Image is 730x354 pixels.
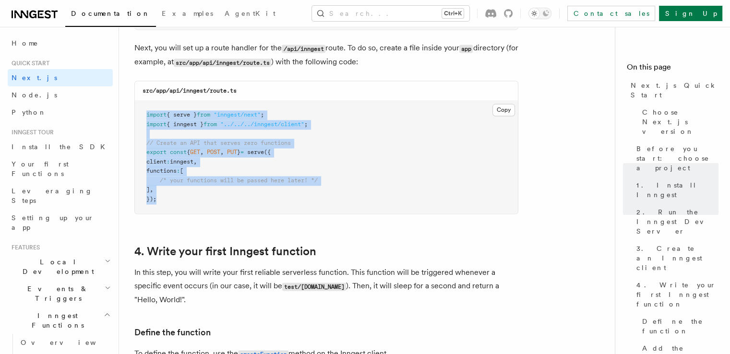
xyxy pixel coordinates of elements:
[633,240,718,276] a: 3. Create an Inngest client
[627,77,718,104] a: Next.js Quick Start
[638,313,718,340] a: Define the function
[282,283,346,291] code: test/[DOMAIN_NAME]
[190,149,200,155] span: GET
[636,144,718,173] span: Before you start: choose a project
[633,203,718,240] a: 2. Run the Inngest Dev Server
[187,149,190,155] span: {
[459,45,473,53] code: app
[264,149,271,155] span: ({
[240,149,244,155] span: =
[8,35,113,52] a: Home
[528,8,551,19] button: Toggle dark mode
[220,121,304,128] span: "../../../inngest/client"
[442,9,464,18] kbd: Ctrl+K
[177,167,180,174] span: :
[170,149,187,155] span: const
[162,10,213,17] span: Examples
[150,186,153,193] span: ,
[170,158,193,165] span: inngest
[8,104,113,121] a: Python
[8,138,113,155] a: Install the SDK
[8,244,40,251] span: Features
[8,69,113,86] a: Next.js
[193,158,197,165] span: ,
[8,253,113,280] button: Local Development
[207,149,220,155] span: POST
[247,149,264,155] span: serve
[203,121,217,128] span: from
[636,244,718,272] span: 3. Create an Inngest client
[312,6,469,21] button: Search...Ctrl+K
[8,209,113,236] a: Setting up your app
[200,149,203,155] span: ,
[197,111,210,118] span: from
[146,158,167,165] span: client
[631,81,718,100] span: Next.js Quick Start
[12,160,69,177] span: Your first Functions
[567,6,655,21] a: Contact sales
[12,91,57,99] span: Node.js
[146,167,177,174] span: functions
[8,59,49,67] span: Quick start
[219,3,281,26] a: AgentKit
[8,86,113,104] a: Node.js
[227,149,237,155] span: PUT
[8,311,104,330] span: Inngest Functions
[261,111,264,118] span: ;
[642,317,718,336] span: Define the function
[146,186,150,193] span: ]
[659,6,722,21] a: Sign Up
[156,3,219,26] a: Examples
[21,339,120,346] span: Overview
[220,149,224,155] span: ,
[8,129,54,136] span: Inngest tour
[225,10,275,17] span: AgentKit
[146,121,167,128] span: import
[282,45,325,53] code: /api/inngest
[65,3,156,27] a: Documentation
[12,74,57,82] span: Next.js
[304,121,308,128] span: ;
[134,245,316,258] a: 4. Write your first Inngest function
[134,266,518,307] p: In this step, you will write your first reliable serverless function. This function will be trigg...
[8,307,113,334] button: Inngest Functions
[167,158,170,165] span: :
[71,10,150,17] span: Documentation
[134,326,211,339] a: Define the function
[8,182,113,209] a: Leveraging Steps
[167,121,203,128] span: { inngest }
[143,87,237,94] code: src/app/api/inngest/route.ts
[17,334,113,351] a: Overview
[638,104,718,140] a: Choose Next.js version
[167,111,197,118] span: { serve }
[180,167,183,174] span: [
[12,108,47,116] span: Python
[12,38,38,48] span: Home
[8,280,113,307] button: Events & Triggers
[237,149,240,155] span: }
[214,111,261,118] span: "inngest/next"
[160,177,318,184] span: /* your functions will be passed here later! */
[8,284,105,303] span: Events & Triggers
[146,149,167,155] span: export
[146,140,291,146] span: // Create an API that serves zero functions
[12,143,111,151] span: Install the SDK
[146,111,167,118] span: import
[636,207,718,236] span: 2. Run the Inngest Dev Server
[633,140,718,177] a: Before you start: choose a project
[492,104,515,116] button: Copy
[636,180,718,200] span: 1. Install Inngest
[8,155,113,182] a: Your first Functions
[633,177,718,203] a: 1. Install Inngest
[134,41,518,69] p: Next, you will set up a route handler for the route. To do so, create a file inside your director...
[174,59,271,67] code: src/app/api/inngest/route.ts
[642,107,718,136] span: Choose Next.js version
[146,196,156,202] span: });
[627,61,718,77] h4: On this page
[636,280,718,309] span: 4. Write your first Inngest function
[12,214,94,231] span: Setting up your app
[12,187,93,204] span: Leveraging Steps
[8,257,105,276] span: Local Development
[633,276,718,313] a: 4. Write your first Inngest function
